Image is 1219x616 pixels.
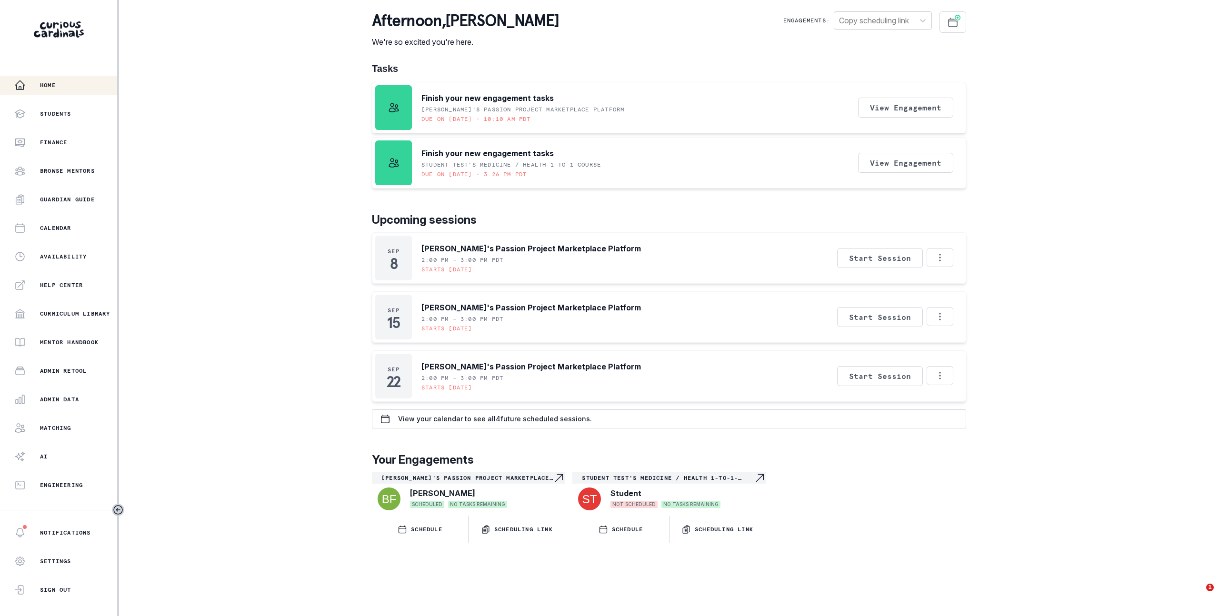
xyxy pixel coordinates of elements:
[469,516,565,543] button: Scheduling Link
[858,153,953,173] button: View Engagement
[40,81,56,89] p: Home
[410,487,475,499] p: [PERSON_NAME]
[610,501,658,508] span: NOT SCHEDULED
[783,17,830,24] p: Engagements:
[421,243,641,254] p: [PERSON_NAME]'s Passion Project Marketplace Platform
[387,318,400,328] p: 15
[372,11,559,30] p: afternoon , [PERSON_NAME]
[40,338,99,346] p: Mentor Handbook
[553,472,565,484] svg: Navigate to engagement page
[448,501,507,508] span: NO TASKS REMAINING
[390,259,398,268] p: 8
[421,384,472,391] p: Starts [DATE]
[378,487,400,510] img: svg
[40,167,95,175] p: Browse Mentors
[40,396,79,403] p: Admin Data
[372,36,559,48] p: We're so excited you're here.
[411,526,442,533] p: SCHEDULE
[372,451,966,468] p: Your Engagements
[388,366,400,373] p: Sep
[40,586,71,594] p: Sign Out
[927,248,953,267] button: Options
[858,98,953,118] button: View Engagement
[572,472,765,512] a: Student Test's Medicine / Health 1-to-1-courseNavigate to engagement pageStudentNOT SCHEDULEDNO T...
[927,307,953,326] button: Options
[939,11,966,33] button: Schedule Sessions
[695,526,753,533] p: Scheduling Link
[372,63,966,74] h1: Tasks
[421,315,503,323] p: 2:00 PM - 3:00 PM PDT
[40,139,67,146] p: Finance
[40,481,83,489] p: Engineering
[421,92,554,104] p: Finish your new engagement tasks
[661,501,720,508] span: NO TASKS REMAINING
[669,516,766,543] button: Scheduling Link
[837,366,923,386] button: Start Session
[421,256,503,264] p: 2:00 PM - 3:00 PM PDT
[40,453,48,460] p: AI
[40,557,71,565] p: Settings
[582,474,754,482] p: Student Test's Medicine / Health 1-to-1-course
[40,224,71,232] p: Calendar
[372,472,565,512] a: [PERSON_NAME]'s Passion Project Marketplace PlatformNavigate to engagement page[PERSON_NAME]SCHED...
[40,196,95,203] p: Guardian Guide
[40,367,87,375] p: Admin Retool
[40,281,83,289] p: Help Center
[381,474,553,482] p: [PERSON_NAME]'s Passion Project Marketplace Platform
[40,110,71,118] p: Students
[837,307,923,327] button: Start Session
[40,424,71,432] p: Matching
[388,248,400,255] p: Sep
[421,302,641,313] p: [PERSON_NAME]'s Passion Project Marketplace Platform
[421,148,554,159] p: Finish your new engagement tasks
[1206,584,1214,591] span: 1
[421,170,527,178] p: Due on [DATE] • 3:26 PM PDT
[837,248,923,268] button: Start Session
[372,516,468,543] button: SCHEDULE
[610,487,641,499] p: Student
[387,377,400,387] p: 22
[612,526,643,533] p: SCHEDULE
[927,366,953,385] button: Options
[398,415,592,423] p: View your calendar to see all 4 future scheduled sessions.
[410,501,444,508] span: SCHEDULED
[421,374,503,382] p: 2:00 PM - 3:00 PM PDT
[372,211,966,229] p: Upcoming sessions
[34,21,84,38] img: Curious Cardinals Logo
[421,106,624,113] p: [PERSON_NAME]'s Passion Project Marketplace Platform
[40,253,87,260] p: Availability
[1187,584,1209,606] iframe: Intercom live chat
[421,115,531,123] p: Due on [DATE] • 10:10 AM PDT
[754,472,766,484] svg: Navigate to engagement page
[421,266,472,273] p: Starts [DATE]
[40,310,110,318] p: Curriculum Library
[388,307,400,314] p: Sep
[112,504,124,516] button: Toggle sidebar
[40,529,91,537] p: Notifications
[494,526,553,533] p: Scheduling Link
[572,516,669,543] button: SCHEDULE
[421,325,472,332] p: Starts [DATE]
[421,361,641,372] p: [PERSON_NAME]'s Passion Project Marketplace Platform
[421,161,601,169] p: Student Test's Medicine / Health 1-to-1-course
[578,487,601,510] img: svg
